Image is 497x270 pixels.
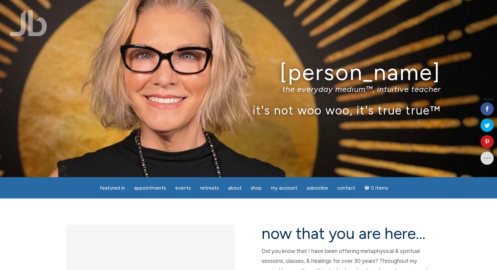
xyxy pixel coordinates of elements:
[134,185,166,191] span: Appointments
[365,185,371,191] i: Cart
[267,182,301,195] a: My Account
[10,10,47,36] img: Jamie Butler. The Everyday Medium
[56,84,441,94] p: the everyday medium™, intuitive teacher
[361,181,392,195] a: Cart0 items
[130,182,170,195] a: Appointments
[196,182,223,195] a: Retreats
[96,182,129,195] a: featured in
[228,185,242,191] span: About
[56,60,441,85] h1: [PERSON_NAME]
[100,185,125,191] span: featured in
[333,182,359,195] a: Contact
[483,98,494,101] span: Shares
[224,182,246,195] a: About
[371,186,388,191] span: 0 items
[337,185,355,191] span: Contact
[303,182,332,195] a: Subscribe
[247,182,266,195] a: Shop
[171,182,195,195] a: Events
[307,185,328,191] span: Subscribe
[175,185,191,191] span: Events
[200,185,219,191] span: Retreats
[271,185,297,191] span: My Account
[262,225,431,242] h2: now that you are here…
[251,185,262,191] span: Shop
[56,103,441,117] p: it's not woo woo, it's true true™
